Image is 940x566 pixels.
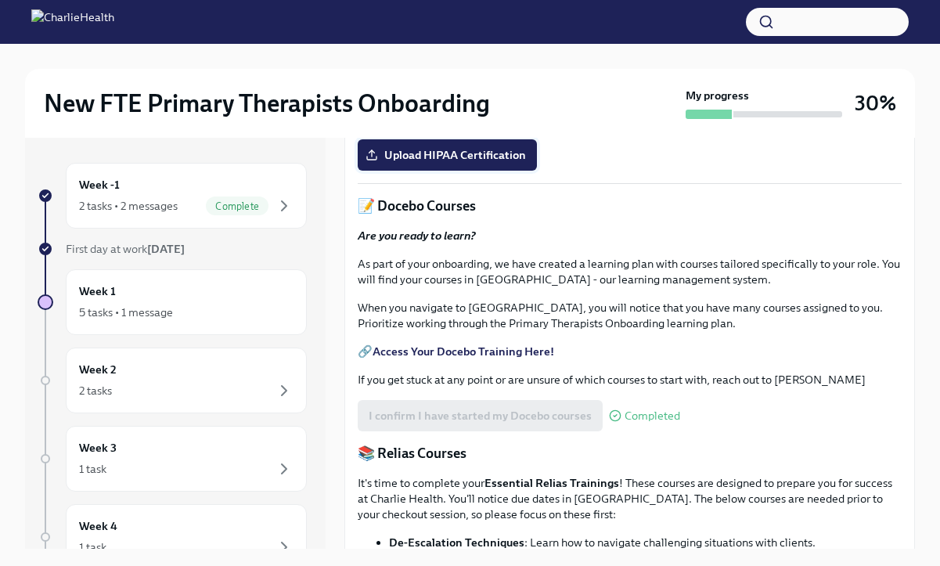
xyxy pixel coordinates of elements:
a: Week -12 tasks • 2 messagesComplete [38,163,307,229]
strong: My progress [686,88,749,103]
p: It's time to complete your ! These courses are designed to prepare you for success at Charlie Hea... [358,475,902,522]
a: Week 15 tasks • 1 message [38,269,307,335]
h6: Week 2 [79,361,117,378]
h6: Week -1 [79,176,120,193]
p: 📚 Relias Courses [358,444,902,463]
p: When you navigate to [GEOGRAPHIC_DATA], you will notice that you have many courses assigned to yo... [358,300,902,331]
h6: Week 3 [79,439,117,456]
h6: Week 4 [79,517,117,535]
strong: [DATE] [147,242,185,256]
span: Complete [206,200,268,212]
span: Completed [625,410,680,422]
strong: De-Escalation Techniques [389,535,524,550]
strong: Are you ready to learn? [358,229,476,243]
h6: Week 1 [79,283,116,300]
a: Week 31 task [38,426,307,492]
span: Upload HIPAA Certification [369,147,526,163]
strong: Essential Relias Trainings [484,476,619,490]
li: : Learn how to navigate challenging situations with clients. [389,535,902,550]
p: As part of your onboarding, we have created a learning plan with courses tailored specifically to... [358,256,902,287]
p: If you get stuck at any point or are unsure of which courses to start with, reach out to [PERSON_... [358,372,902,388]
h2: New FTE Primary Therapists Onboarding [44,88,490,119]
a: Week 22 tasks [38,348,307,413]
img: CharlieHealth [31,9,114,34]
label: Upload HIPAA Certification [358,139,537,171]
div: 2 tasks [79,383,112,398]
p: 📝 Docebo Courses [358,196,902,215]
a: First day at work[DATE] [38,241,307,257]
div: 1 task [79,539,106,555]
div: 5 tasks • 1 message [79,305,173,320]
h3: 30% [855,89,896,117]
div: 1 task [79,461,106,477]
div: 2 tasks • 2 messages [79,198,178,214]
p: 🔗 [358,344,902,359]
a: Access Your Docebo Training Here! [373,344,554,359]
span: First day at work [66,242,185,256]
